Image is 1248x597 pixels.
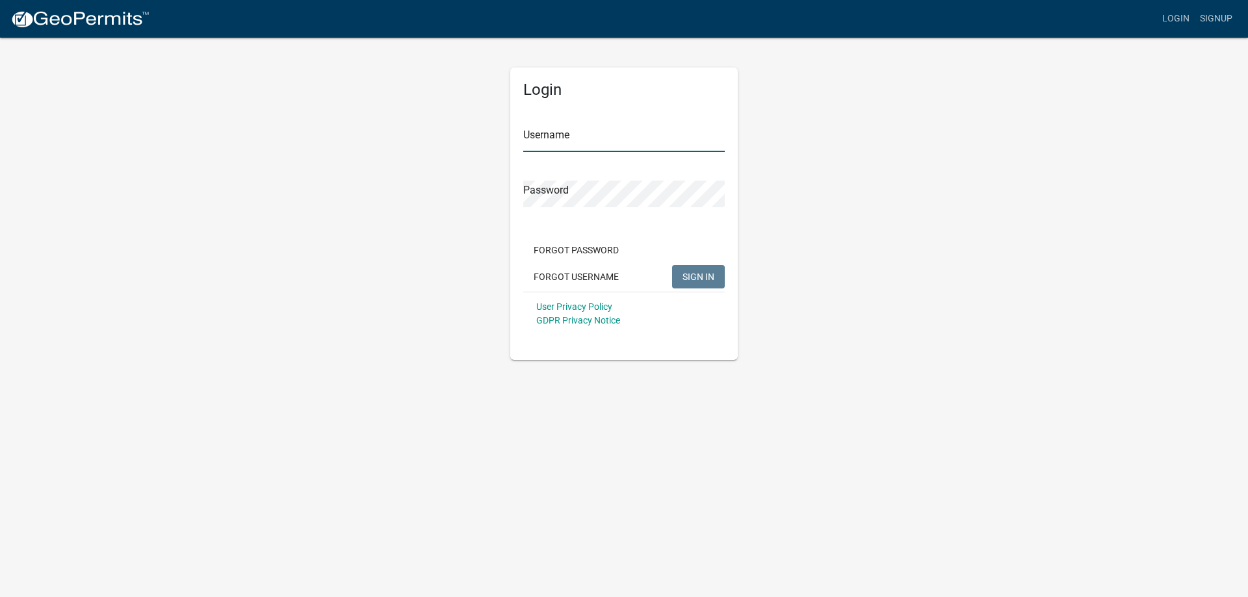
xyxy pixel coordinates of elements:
a: Signup [1195,6,1238,31]
a: Login [1157,6,1195,31]
button: Forgot Username [523,265,629,288]
button: Forgot Password [523,238,629,262]
span: SIGN IN [682,271,714,281]
a: GDPR Privacy Notice [536,315,620,325]
button: SIGN IN [672,265,725,288]
a: User Privacy Policy [536,301,612,312]
h5: Login [523,81,725,99]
